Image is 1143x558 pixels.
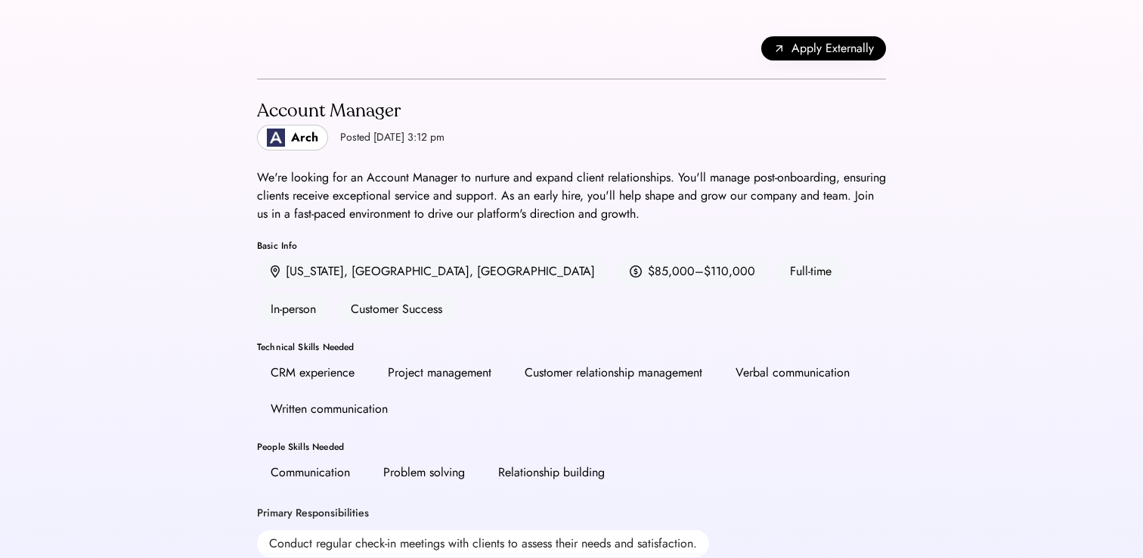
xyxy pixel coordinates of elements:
div: Communication [271,463,350,482]
div: Account Manager [257,99,444,123]
div: Conduct regular check-in meetings with clients to assess their needs and satisfaction. [257,530,709,557]
div: [US_STATE], [GEOGRAPHIC_DATA], [GEOGRAPHIC_DATA] [286,262,595,281]
div: $85,000–$110,000 [648,262,755,281]
img: money.svg [630,265,642,278]
button: Apply Externally [761,36,886,60]
div: Full-time [776,256,845,287]
div: Relationship building [498,463,605,482]
div: Arch [291,129,318,147]
span: Apply Externally [791,39,874,57]
div: Primary Responsibilities [257,506,369,521]
div: Written communication [271,400,388,418]
div: People Skills Needed [257,442,886,451]
div: Technical Skills Needed [257,343,886,352]
div: We're looking for an Account Manager to nurture and expand client relationships. You'll manage po... [257,169,886,223]
div: CRM experience [271,364,355,382]
div: Project management [388,364,491,382]
div: In-person [257,294,330,324]
div: Customer Success [337,294,456,324]
img: Logo_Blue_1.png [267,129,285,147]
div: Basic Info [257,241,886,250]
div: Customer relationship management [525,364,702,382]
div: Problem solving [383,463,465,482]
div: Verbal communication [736,364,850,382]
div: Posted [DATE] 3:12 pm [340,130,444,145]
img: location.svg [271,265,280,278]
